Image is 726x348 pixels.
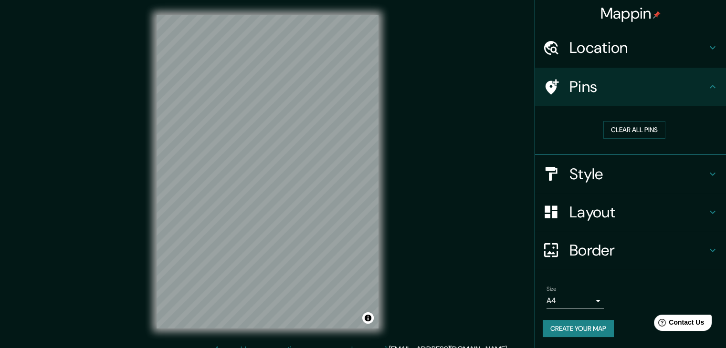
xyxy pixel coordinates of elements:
div: Layout [535,193,726,231]
img: pin-icon.png [653,11,661,19]
h4: Location [569,38,707,57]
div: Style [535,155,726,193]
div: Pins [535,68,726,106]
h4: Style [569,164,707,184]
h4: Pins [569,77,707,96]
button: Toggle attribution [362,312,374,324]
iframe: Help widget launcher [641,311,715,338]
div: A4 [547,293,604,308]
h4: Layout [569,203,707,222]
h4: Mappin [600,4,661,23]
label: Size [547,285,557,293]
h4: Border [569,241,707,260]
button: Clear all pins [603,121,665,139]
div: Border [535,231,726,269]
canvas: Map [157,15,379,328]
button: Create your map [543,320,614,338]
div: Location [535,29,726,67]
